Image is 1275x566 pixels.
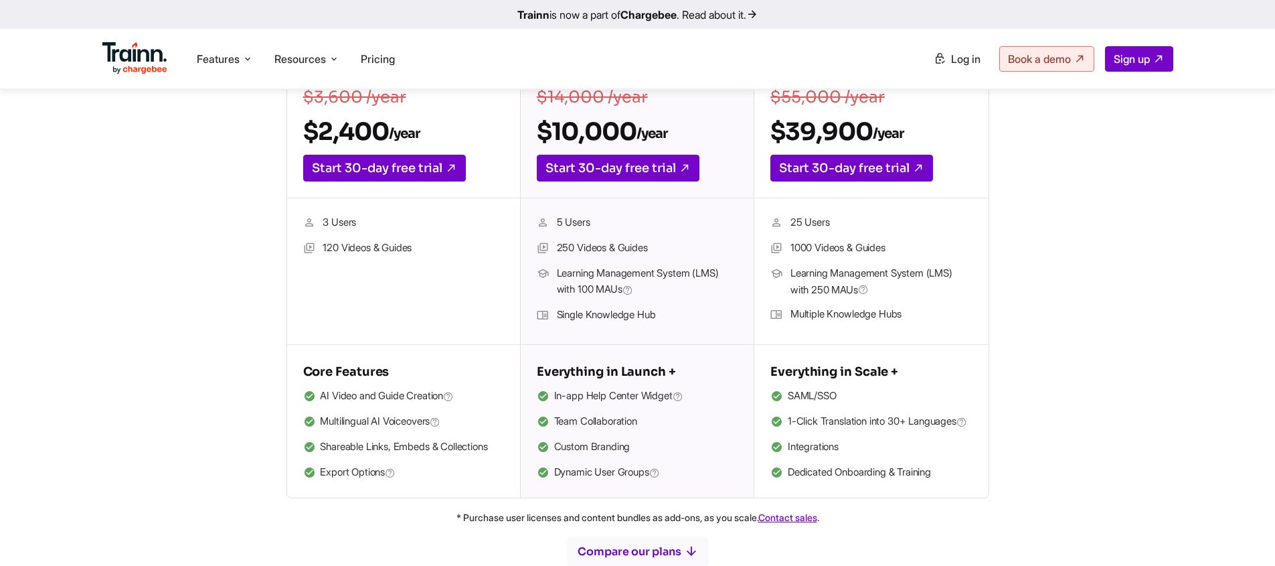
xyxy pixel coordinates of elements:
[554,464,660,482] span: Dynamic User Groups
[303,214,504,232] li: 3 Users
[537,413,738,431] li: Team Collaboration
[303,439,504,456] li: Shareable Links, Embeds & Collections
[557,265,738,299] span: Learning Management System (LMS) with 100 MAUs
[770,87,885,107] s: $55,000 /year
[770,306,972,324] li: Multiple Knowledge Hubs
[758,512,817,523] a: Contact sales
[537,240,738,257] li: 250 Videos & Guides
[303,155,466,182] a: Start 30-day free trial
[788,413,967,431] span: 1-Click Translation into 30+ Languages
[303,117,504,147] h2: $2,400
[197,52,240,66] span: Features
[620,8,677,21] b: Chargebee
[361,52,395,66] a: Pricing
[790,265,972,298] span: Learning Management System (LMS) with 250 MAUs
[770,214,972,232] li: 25 Users
[320,413,440,431] span: Multilingual AI Voiceovers
[770,240,972,257] li: 1000 Videos & Guides
[102,42,168,74] img: Trainn Logo
[537,439,738,456] li: Custom Branding
[770,361,972,382] h5: Everything in Scale +
[537,155,699,182] a: Start 30-day free trial
[156,509,1120,526] p: * Purchase user licenses and content bundles as add-ons, as you scale. .
[537,307,738,324] li: Single Knowledge Hub
[303,87,406,107] s: $3,600 /year
[1105,46,1173,72] a: Sign up
[951,52,981,66] span: Log in
[873,125,904,142] sub: /year
[1208,502,1275,566] iframe: Chat Widget
[1008,52,1071,66] span: Book a demo
[517,8,549,21] b: Trainn
[320,388,454,405] span: AI Video and Guide Creation
[770,439,972,456] li: Integrations
[1114,52,1150,66] span: Sign up
[537,117,738,147] h2: $10,000
[554,388,683,405] span: In-app Help Center Widget
[274,52,326,66] span: Resources
[926,47,989,71] a: Log in
[389,125,420,142] sub: /year
[636,125,667,142] sub: /year
[537,361,738,382] h5: Everything in Launch +
[770,464,972,482] li: Dedicated Onboarding & Training
[537,87,648,107] s: $14,000 /year
[303,240,504,257] li: 120 Videos & Guides
[320,464,396,482] span: Export Options
[999,46,1094,72] a: Book a demo
[770,117,972,147] h2: $39,900
[537,214,738,232] li: 5 Users
[770,388,972,405] li: SAML/SSO
[770,155,933,182] a: Start 30-day free trial
[303,361,504,382] h5: Core Features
